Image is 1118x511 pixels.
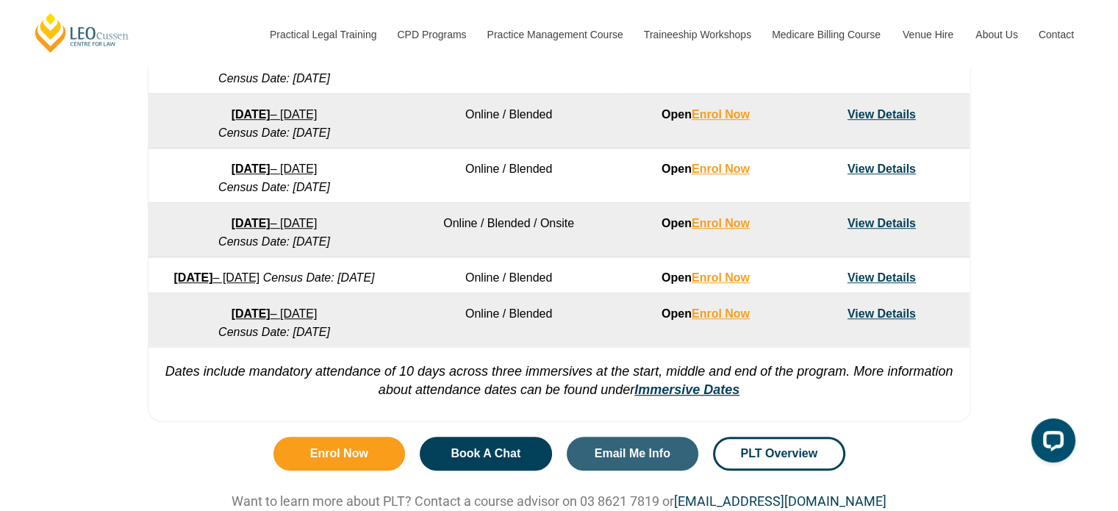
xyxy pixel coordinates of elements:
em: Dates include mandatory attendance of 10 days across three immersives at the start, middle and en... [165,364,953,397]
td: Online / Blended [400,149,617,203]
a: View Details [848,307,916,320]
a: PLT Overview [713,437,845,471]
strong: [DATE] [232,217,270,229]
td: Online / Blended [400,94,617,149]
a: [EMAIL_ADDRESS][DOMAIN_NAME] [674,493,886,509]
em: Census Date: [DATE] [218,181,330,193]
a: View Details [848,217,916,229]
p: Want to learn more about PLT? Contact a course advisor on 03 8621 7819 or [140,493,978,510]
em: Census Date: [DATE] [218,235,330,248]
td: Online / Blended / Onsite [400,203,617,257]
strong: Open [662,162,750,175]
span: Email Me Info [595,448,670,460]
a: Enrol Now [273,437,406,471]
a: [DATE]– [DATE] [232,162,318,175]
td: Online / Blended [400,257,617,293]
strong: [DATE] [232,162,270,175]
a: Enrol Now [692,307,750,320]
a: Practical Legal Training [259,3,387,66]
a: Enrol Now [692,271,750,284]
a: Enrol Now [692,162,750,175]
a: Book A Chat [420,437,552,471]
td: Online / Blended [400,293,617,348]
a: CPD Programs [386,3,476,66]
a: Enrol Now [692,217,750,229]
a: [DATE]– [DATE] [232,307,318,320]
strong: Open [662,307,750,320]
a: Venue Hire [892,3,964,66]
em: Census Date: [DATE] [218,326,330,338]
a: [DATE]– [DATE] [232,217,318,229]
strong: [DATE] [232,307,270,320]
a: Practice Management Course [476,3,633,66]
strong: [DATE] [232,108,270,121]
span: Book A Chat [451,448,520,460]
a: [DATE]– [DATE] [232,108,318,121]
a: Immersive Dates [634,382,739,397]
a: Email Me Info [567,437,699,471]
a: Contact [1028,3,1085,66]
td: Online / Blended [400,40,617,94]
em: Census Date: [DATE] [218,126,330,139]
a: View Details [848,108,916,121]
strong: [DATE] [173,271,212,284]
a: [DATE]– [DATE] [173,271,259,284]
strong: Open [662,108,750,121]
a: View Details [848,271,916,284]
em: Census Date: [DATE] [218,72,330,85]
span: Enrol Now [310,448,368,460]
iframe: LiveChat chat widget [1020,412,1081,474]
span: PLT Overview [740,448,817,460]
em: Census Date: [DATE] [263,271,375,284]
a: Medicare Billing Course [761,3,892,66]
a: [PERSON_NAME] Centre for Law [33,12,131,54]
strong: Open [662,217,750,229]
a: About Us [964,3,1028,66]
a: Traineeship Workshops [633,3,761,66]
strong: Open [662,271,750,284]
a: View Details [848,162,916,175]
a: Enrol Now [692,108,750,121]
